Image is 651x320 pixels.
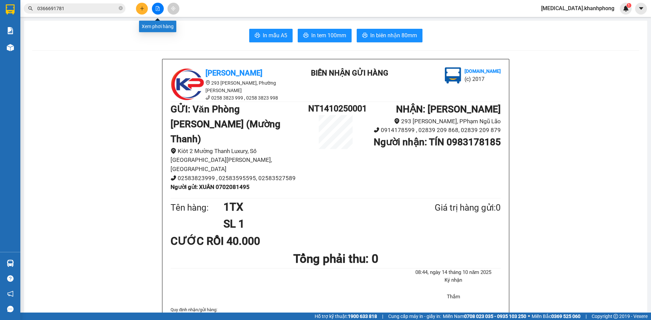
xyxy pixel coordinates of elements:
span: Cung cấp máy in - giấy in: [388,313,441,320]
span: environment [205,80,210,85]
li: Ký nhận [406,276,501,284]
span: aim [171,6,176,11]
span: printer [255,33,260,39]
span: search [28,6,33,11]
b: BIÊN NHẬN GỬI HÀNG [44,10,65,54]
button: caret-down [635,3,647,15]
span: 1 [628,3,630,8]
img: logo.jpg [171,67,204,101]
span: Miền Nam [443,313,526,320]
span: | [586,313,587,320]
span: close-circle [119,6,123,10]
span: | [382,313,383,320]
button: printerIn biên nhận 80mm [357,29,422,42]
img: logo.jpg [74,8,90,25]
li: 293 [PERSON_NAME], PPhạm Ngũ Lão [363,117,501,126]
img: logo.jpg [8,8,42,42]
span: copyright [613,314,618,319]
li: (c) 2017 [465,75,501,83]
span: plus [140,6,144,11]
img: icon-new-feature [623,5,629,12]
span: caret-down [638,5,644,12]
span: environment [394,118,400,124]
input: Tìm tên, số ĐT hoặc mã đơn [37,5,117,12]
div: Giá trị hàng gửi: 0 [402,201,501,215]
li: 293 [PERSON_NAME], Phường [PERSON_NAME] [171,79,293,94]
li: 0258 3823 999 , 0258 3823 998 [171,94,293,102]
button: file-add [152,3,164,15]
b: [PERSON_NAME] [8,44,38,76]
span: In mẫu A5 [263,31,287,40]
h1: Tổng phải thu: 0 [171,250,501,268]
b: BIÊN NHẬN GỬI HÀNG [311,69,388,77]
span: printer [303,33,309,39]
span: phone [171,175,176,181]
img: logo.jpg [445,67,461,84]
li: Kiôt 2 Mường Thanh Luxury, Số [GEOGRAPHIC_DATA][PERSON_NAME], [GEOGRAPHIC_DATA] [171,147,308,174]
span: question-circle [7,275,14,282]
span: [MEDICAL_DATA].khanhphong [536,4,620,13]
span: ⚪️ [528,315,530,318]
button: printerIn tem 100mm [298,29,352,42]
button: printerIn mẫu A5 [249,29,293,42]
span: printer [362,33,368,39]
strong: 0708 023 035 - 0935 103 250 [464,314,526,319]
img: warehouse-icon [7,260,14,267]
li: Thắm [406,293,501,301]
sup: 1 [627,3,631,8]
b: GỬI : Văn Phòng [PERSON_NAME] (Mường Thanh) [171,104,280,145]
h1: 1TX [223,198,402,215]
li: 08:44, ngày 14 tháng 10 năm 2025 [406,269,501,277]
span: phone [205,95,210,100]
span: In biên nhận 80mm [370,31,417,40]
div: Tên hàng: [171,201,223,215]
span: close-circle [119,5,123,12]
span: Hỗ trợ kỹ thuật: [315,313,377,320]
li: (c) 2017 [57,32,93,41]
div: CƯỚC RỒI 40.000 [171,233,279,250]
span: file-add [155,6,160,11]
span: In tem 100mm [311,31,346,40]
button: aim [167,3,179,15]
b: NHẬN : [PERSON_NAME] [396,104,501,115]
strong: 1900 633 818 [348,314,377,319]
img: logo-vxr [6,4,15,15]
span: environment [171,148,176,154]
b: [PERSON_NAME] [205,69,262,77]
li: 0914178599 , 02839 209 868, 02839 209 879 [363,126,501,135]
b: [DOMAIN_NAME] [57,26,93,31]
span: phone [374,127,379,133]
span: Miền Bắc [532,313,580,320]
span: notification [7,291,14,297]
strong: 0369 525 060 [551,314,580,319]
b: Người nhận : TÍN 0983178185 [374,136,501,148]
b: Người gửi : XUÂN 0702081495 [171,184,250,190]
button: plus [136,3,148,15]
img: warehouse-icon [7,44,14,51]
h1: SL 1 [223,215,402,232]
li: 02583823999 , 02583595595, 02583527589 [171,174,308,183]
img: solution-icon [7,27,14,34]
b: [DOMAIN_NAME] [465,68,501,74]
h1: NT1410250001 [308,102,363,115]
span: message [7,306,14,312]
